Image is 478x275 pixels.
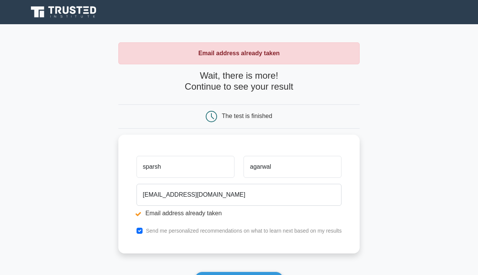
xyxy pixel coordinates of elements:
[137,184,342,206] input: Email
[222,113,272,119] div: The test is finished
[198,50,279,56] strong: Email address already taken
[137,156,234,178] input: First name
[146,228,342,234] label: Send me personalized recommendations on what to learn next based on my results
[137,209,342,218] li: Email address already taken
[118,70,360,92] h4: Wait, there is more! Continue to see your result
[244,156,341,178] input: Last name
